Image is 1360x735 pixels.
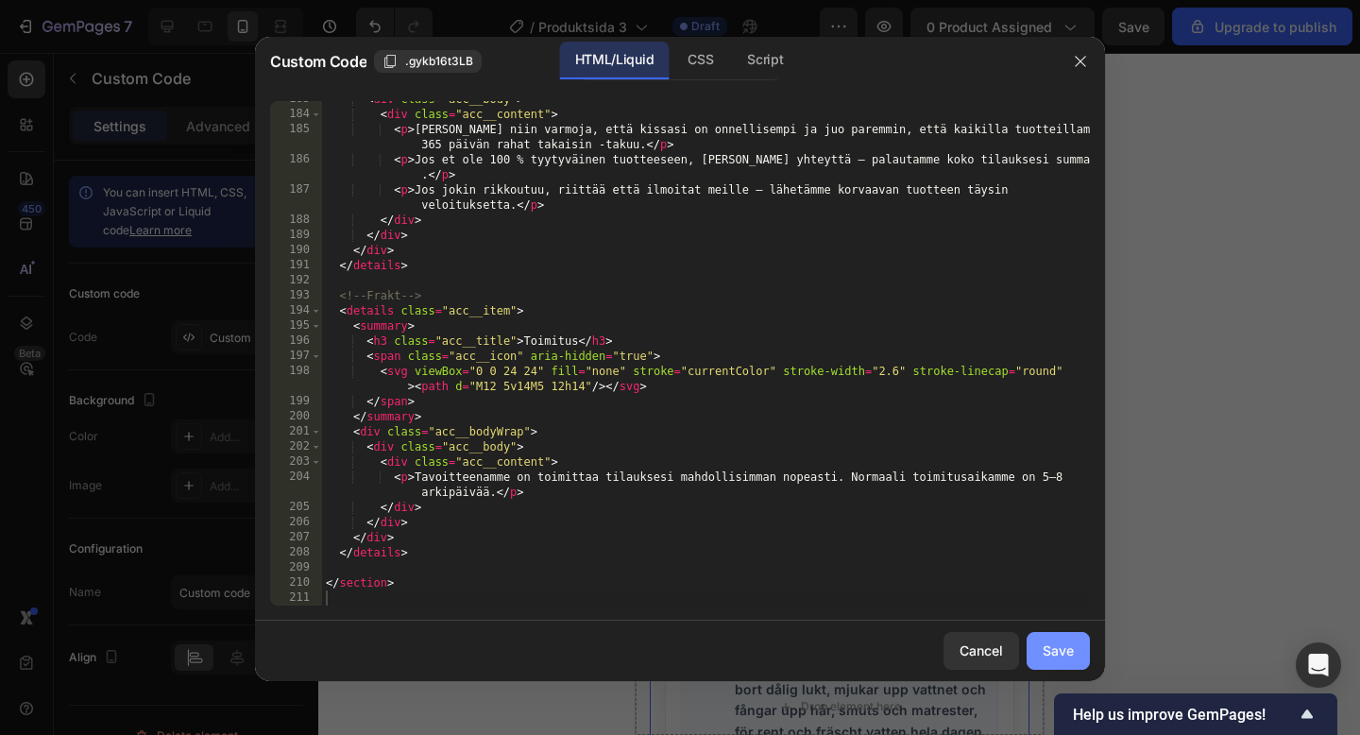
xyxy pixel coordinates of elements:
button: Show survey - Help us improve GemPages! [1073,703,1318,726]
span: .gykb16t3LB [405,53,473,70]
div: 197 [270,349,322,364]
div: 207 [270,530,322,545]
div: 195 [270,318,322,333]
div: 208 [270,545,322,560]
button: .gykb16t3LB [374,50,482,73]
div: 202 [270,439,322,454]
div: CSS [672,42,728,79]
div: 210 [270,575,322,590]
div: 201 [270,424,322,439]
h4: Fyra lagers filtreringssystem [99,512,352,537]
div: 186 [270,152,322,182]
div: 192 [270,273,322,288]
div: 198 [270,364,322,394]
div: 187 [270,182,322,213]
div: 206 [270,515,322,530]
div: Custom Code [38,128,118,145]
div: HTML/Liquid [560,42,669,79]
div: 190 [270,243,322,258]
div: 200 [270,409,322,424]
div: Open Intercom Messenger [1296,642,1341,688]
div: 196 [270,333,322,349]
h3: Produktbeskrivning [45,200,194,220]
div: 211 [270,590,322,606]
p: Vår nya design har ett praktiskt fönster som visar vattennivån, så att du enkelt kan hålla koll u... [99,309,352,478]
div: 194 [270,303,322,318]
div: 205 [270,500,322,515]
button: Save [1027,632,1090,670]
button: Cancel [943,632,1019,670]
div: 189 [270,228,322,243]
div: 184 [270,107,322,122]
div: 204 [270,470,322,500]
div: 185 [270,122,322,152]
div: Script [732,42,798,79]
div: 199 [270,394,322,409]
div: Cancel [960,641,1003,660]
span: Help us improve GemPages! [1073,706,1296,724]
span: - Maria, [GEOGRAPHIC_DATA] [102,97,289,113]
div: Save [1043,641,1074,660]
h4: Smart vattennivåfönster och rostfritt stål [99,255,352,303]
div: 188 [270,213,322,228]
span: Custom Code [270,50,366,73]
div: 203 [270,454,322,470]
p: Fontänen är utrustad med ett avancerat filtreringssystem som består av aktivt kol, bomullslager o... [99,542,352,691]
div: 209 [270,560,322,575]
div: Drop element here [165,646,265,661]
div: 191 [270,258,322,273]
div: 193 [270,288,322,303]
